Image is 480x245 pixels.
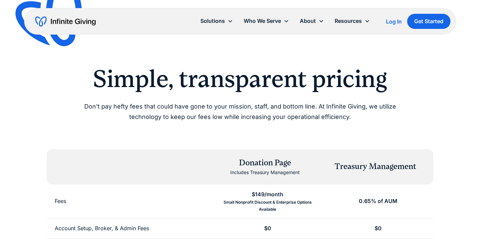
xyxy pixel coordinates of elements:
a: home [35,16,96,27]
div: Resources [335,16,362,26]
div: Solutions [200,16,225,26]
div: Resources [329,14,375,28]
p: Don't pay hefty fees that could have gone to your mission, staff, and bottom line. At Infinite Gi... [68,101,412,122]
div: Solutions [195,14,238,28]
div: About [294,14,329,28]
div: About [300,16,316,26]
div: $0 [264,224,271,233]
h2: Simple, transparent pricing [68,65,412,93]
div: $0 [375,224,382,233]
div: Fees [55,197,66,206]
div: Who We Serve [238,14,294,28]
div: Log In [386,19,402,24]
a: Get Started [407,14,450,29]
a: Log In [386,17,402,26]
div: Treasury Management [335,161,416,172]
div: Who We Serve [244,16,281,26]
div: $149/month [252,190,283,199]
div: Includes Treasury Management [230,168,300,176]
div: Small Nonprofit Discount & Enterprise Options Available [221,199,315,213]
div: 0.65% of AUM [359,197,397,206]
div: Donation Page [230,157,300,169]
div: Account Setup, Broker, & Admin Fees [55,224,149,233]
